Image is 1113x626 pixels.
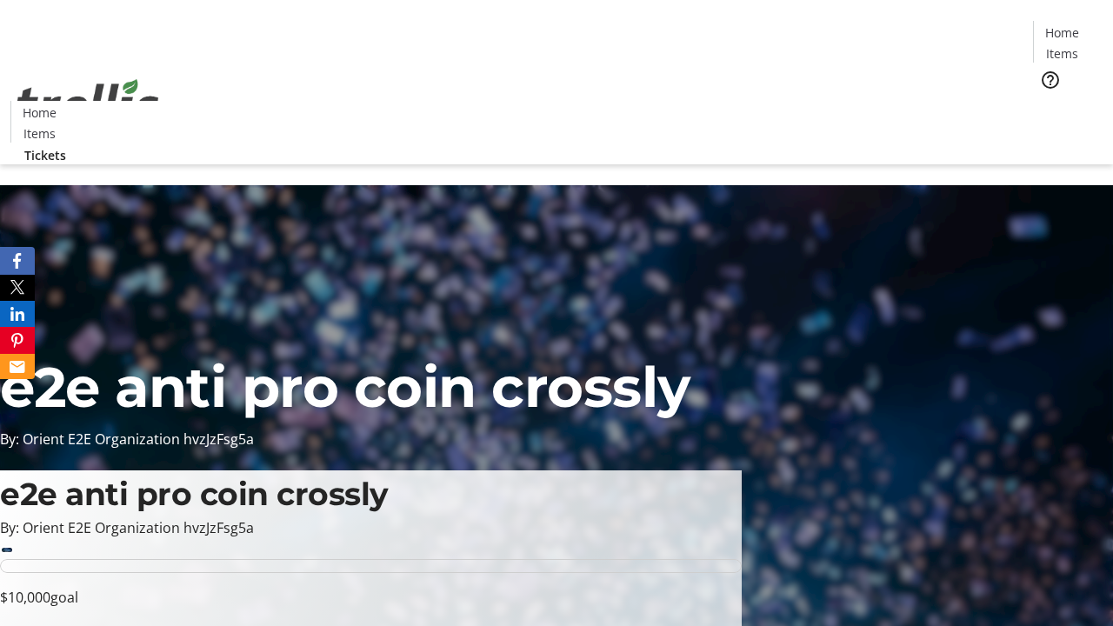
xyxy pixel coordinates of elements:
[24,146,66,164] span: Tickets
[11,103,67,122] a: Home
[1033,101,1103,119] a: Tickets
[1046,44,1078,63] span: Items
[1034,23,1090,42] a: Home
[11,124,67,143] a: Items
[23,124,56,143] span: Items
[1047,101,1089,119] span: Tickets
[1045,23,1079,42] span: Home
[10,60,165,147] img: Orient E2E Organization hvzJzFsg5a's Logo
[23,103,57,122] span: Home
[1034,44,1090,63] a: Items
[10,146,80,164] a: Tickets
[1033,63,1068,97] button: Help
